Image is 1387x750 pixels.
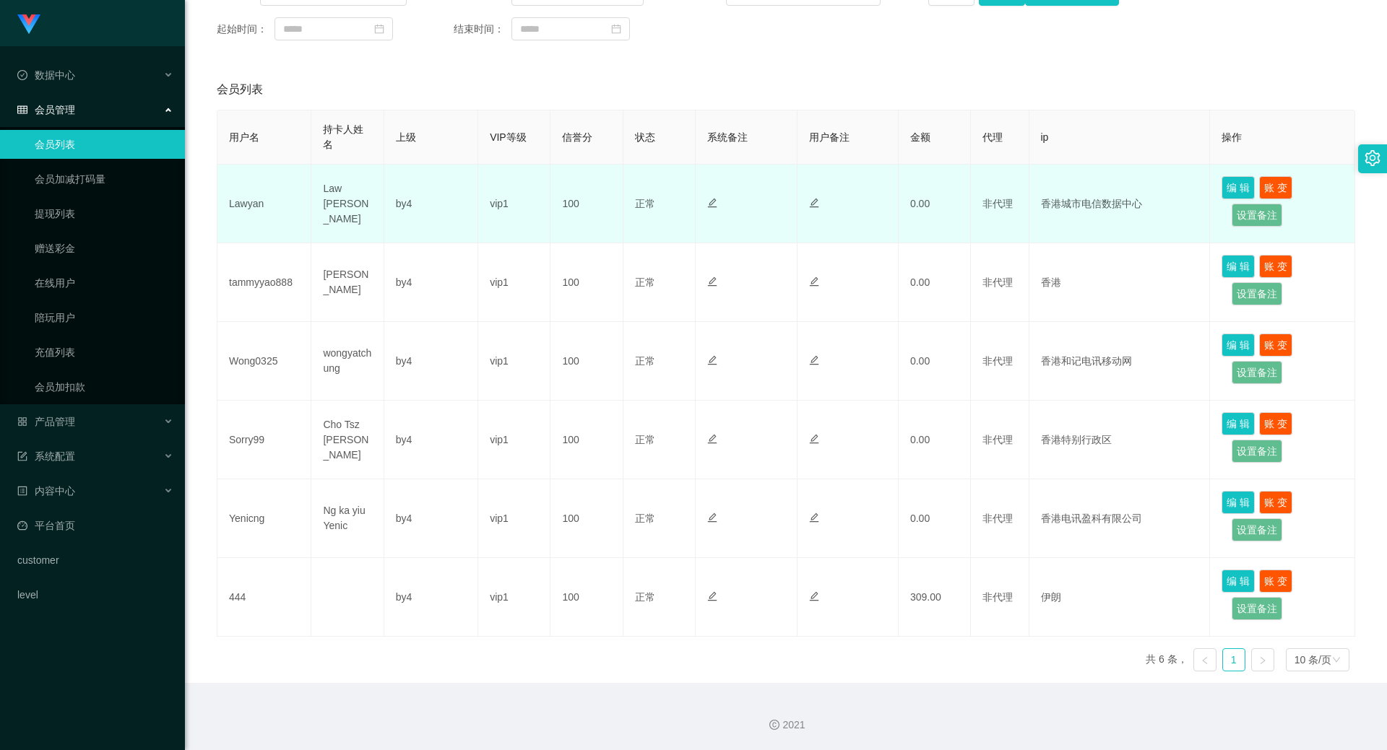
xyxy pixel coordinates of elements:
img: logo.9652507e.png [17,14,40,35]
i: 图标: edit [707,198,717,208]
td: by4 [384,165,478,243]
td: wongyatchung [311,322,384,401]
td: 香港特别行政区 [1029,401,1211,479]
td: Ng ka yiu Yenic [311,479,384,558]
span: 代理 [982,131,1003,143]
span: 非代理 [982,276,1013,288]
td: by4 [384,401,478,479]
td: Cho Tsz [PERSON_NAME] [311,401,384,479]
td: 100 [550,479,623,558]
td: 100 [550,401,623,479]
li: 下一页 [1251,648,1274,671]
i: 图标: edit [809,355,819,365]
i: 图标: form [17,451,27,461]
td: 香港 [1029,243,1211,322]
button: 账 变 [1259,491,1292,514]
td: vip1 [478,558,550,637]
a: 会员加减打码量 [35,165,173,193]
span: 系统备注 [707,131,748,143]
td: Wong0325 [217,322,311,401]
a: level [17,580,173,609]
span: 起始时间： [217,22,275,37]
span: 非代理 [982,355,1013,367]
td: 香港电讯盈科有限公司 [1029,479,1211,558]
td: Lawyan [217,165,311,243]
td: by4 [384,558,478,637]
span: 上级 [396,131,416,143]
button: 编 辑 [1222,333,1255,357]
i: 图标: edit [809,591,819,601]
span: 正常 [635,591,655,603]
i: 图标: edit [809,513,819,523]
span: 会员列表 [217,81,263,98]
span: 正常 [635,513,655,524]
button: 账 变 [1259,255,1292,278]
span: VIP等级 [490,131,527,143]
span: 金额 [910,131,930,143]
i: 图标: calendar [374,24,384,34]
span: 持卡人姓名 [323,123,363,150]
span: 结束时间： [454,22,511,37]
td: 0.00 [899,401,971,479]
a: 提现列表 [35,199,173,228]
button: 账 变 [1259,412,1292,435]
a: 充值列表 [35,338,173,367]
a: 图标: dashboard平台首页 [17,511,173,540]
i: 图标: down [1332,655,1341,666]
button: 设置备注 [1232,597,1282,620]
a: 会员列表 [35,130,173,159]
i: 图标: appstore-o [17,417,27,427]
span: 系统配置 [17,450,75,462]
li: 上一页 [1193,648,1217,671]
td: by4 [384,479,478,558]
span: 状态 [635,131,655,143]
i: 图标: profile [17,486,27,496]
td: [PERSON_NAME] [311,243,384,322]
button: 设置备注 [1232,518,1282,541]
div: 10 条/页 [1295,649,1331,671]
a: 在线用户 [35,269,173,297]
i: 图标: copyright [769,720,779,730]
td: 444 [217,558,311,637]
button: 设置备注 [1232,440,1282,463]
td: vip1 [478,479,550,558]
td: 0.00 [899,243,971,322]
i: 图标: edit [809,434,819,444]
li: 共 6 条， [1146,648,1188,671]
i: 图标: calendar [611,24,621,34]
a: 赠送彩金 [35,234,173,263]
i: 图标: setting [1365,150,1380,166]
span: 非代理 [982,591,1013,603]
div: 2021 [196,718,1375,733]
i: 图标: left [1201,656,1209,665]
td: 香港和记电讯移动网 [1029,322,1211,401]
i: 图标: edit [707,591,717,601]
td: 香港城市电信数据中心 [1029,165,1211,243]
button: 编 辑 [1222,176,1255,199]
a: 陪玩用户 [35,303,173,332]
span: 非代理 [982,434,1013,445]
td: by4 [384,322,478,401]
button: 设置备注 [1232,204,1282,227]
td: vip1 [478,165,550,243]
a: 会员加扣款 [35,372,173,401]
span: 正常 [635,434,655,445]
i: 图标: edit [707,513,717,523]
td: vip1 [478,401,550,479]
span: 正常 [635,198,655,209]
i: 图标: edit [809,198,819,208]
span: 非代理 [982,513,1013,524]
i: 图标: edit [707,434,717,444]
button: 编 辑 [1222,570,1255,593]
td: by4 [384,243,478,322]
span: 产品管理 [17,416,75,427]
a: 1 [1223,649,1245,671]
span: 用户备注 [809,131,850,143]
button: 设置备注 [1232,361,1282,384]
td: tammyyao888 [217,243,311,322]
span: 正常 [635,355,655,367]
a: customer [17,546,173,575]
td: Yenicng [217,479,311,558]
td: 伊朗 [1029,558,1211,637]
td: 0.00 [899,165,971,243]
